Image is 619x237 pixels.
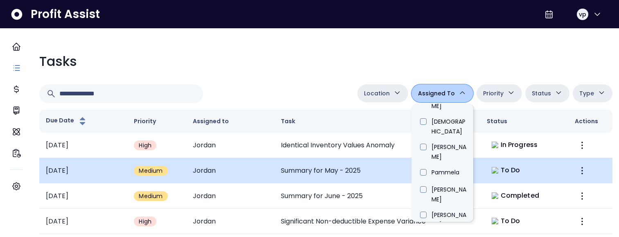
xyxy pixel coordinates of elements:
th: Task [274,110,480,133]
span: Location [364,88,390,98]
th: Status [480,110,568,133]
td: Identical Inventory Values Anomaly [274,133,480,158]
span: Completed [501,191,539,201]
img: in-progress [492,142,498,148]
td: Jordan [186,158,274,183]
span: Medium [139,167,163,175]
td: [DATE] [39,183,127,209]
span: In Progress [501,140,538,150]
button: More [575,189,590,203]
span: Priority [483,88,504,98]
button: More [575,214,590,229]
span: Medium [139,192,163,200]
span: Assigned To [418,88,455,98]
td: [DATE] [39,133,127,158]
span: High [139,141,151,149]
span: Profit Assist [31,7,100,22]
td: Summary for May - 2025 [274,158,480,183]
button: More [575,163,590,178]
img: todo [492,218,498,224]
th: Assigned to [186,110,274,133]
svg: Search icon [46,89,56,99]
span: High [139,217,151,226]
td: [DATE] [39,209,127,234]
td: Summary for June - 2025 [274,183,480,209]
th: Actions [568,110,612,133]
td: Jordan [186,133,274,158]
span: To Do [501,216,520,226]
img: completed [492,192,498,199]
span: vp [579,10,586,18]
td: [DATE] [39,158,127,183]
p: Tasks [39,52,77,71]
th: Priority [127,110,186,133]
img: todo [492,167,498,174]
span: Status [532,88,551,98]
button: More [575,138,590,153]
td: Jordan [186,209,274,234]
td: Jordan [186,183,274,209]
span: To Do [501,165,520,175]
td: Significant Non-deductible Expense Variance [274,209,480,234]
span: Type [579,88,594,98]
button: Due Date [46,116,88,126]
